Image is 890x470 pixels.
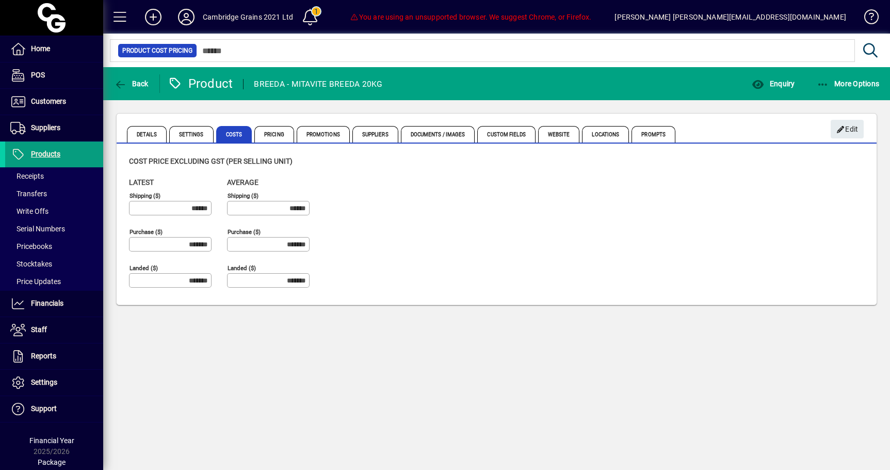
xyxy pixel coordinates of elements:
span: Financial Year [29,436,74,445]
a: Support [5,396,103,422]
div: BREEDA - MITAVITE BREEDA 20KG [254,76,382,92]
button: Add [137,8,170,26]
button: Enquiry [749,74,797,93]
span: Customers [31,97,66,105]
a: Settings [5,370,103,396]
a: Knowledge Base [856,2,877,36]
a: Financials [5,291,103,317]
span: Suppliers [31,123,60,132]
div: [PERSON_NAME] [PERSON_NAME][EMAIL_ADDRESS][DOMAIN_NAME] [614,9,846,25]
span: Settings [31,378,57,386]
a: Serial Numbers [5,220,103,238]
a: Pricebooks [5,238,103,255]
span: Cost price excluding GST (per selling unit) [129,157,293,165]
span: Reports [31,352,56,360]
span: Staff [31,325,47,334]
span: Details [127,126,167,143]
span: Suppliers [352,126,398,143]
mat-label: Shipping ($) [130,192,160,199]
a: Suppliers [5,115,103,141]
span: Locations [582,126,629,143]
mat-label: Shipping ($) [228,192,258,199]
span: Edit [836,121,859,138]
mat-label: Purchase ($) [130,228,163,236]
button: Edit [831,120,864,138]
span: Custom Fields [477,126,535,143]
span: Home [31,44,50,53]
span: Enquiry [752,80,795,88]
button: More Options [814,74,882,93]
span: Latest [129,178,154,186]
span: Stocktakes [10,260,52,268]
span: Receipts [10,172,44,180]
span: Price Updates [10,277,61,286]
button: Back [111,74,151,93]
a: Home [5,36,103,62]
a: Customers [5,89,103,115]
a: Receipts [5,167,103,185]
span: Prompts [632,126,675,143]
span: Costs [216,126,252,143]
span: Settings [169,126,214,143]
span: Pricebooks [10,242,52,250]
span: Promotions [297,126,350,143]
span: Serial Numbers [10,225,65,233]
span: Transfers [10,190,47,198]
a: Transfers [5,185,103,202]
div: Cambridge Grains 2021 Ltd [203,9,293,25]
span: More Options [817,80,880,88]
a: Price Updates [5,273,103,290]
mat-label: Landed ($) [228,264,256,272]
span: Products [31,150,60,158]
a: Write Offs [5,202,103,220]
span: Write Offs [10,207,48,215]
div: Product [168,75,233,92]
span: Product Cost Pricing [122,45,192,56]
span: Average [227,178,258,186]
span: You are using an unsupported browser. We suggest Chrome, or Firefox. [350,13,591,21]
app-page-header-button: Back [103,74,160,93]
span: Website [538,126,580,143]
span: Package [38,458,66,466]
span: Support [31,404,57,413]
a: Staff [5,317,103,343]
span: Financials [31,299,63,307]
a: Reports [5,343,103,369]
mat-label: Purchase ($) [228,228,261,236]
span: Documents / Images [401,126,475,143]
button: Profile [170,8,203,26]
span: Pricing [254,126,294,143]
mat-label: Landed ($) [130,264,158,272]
span: Back [114,80,149,88]
a: POS [5,62,103,88]
a: Stocktakes [5,255,103,273]
span: POS [31,71,45,79]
